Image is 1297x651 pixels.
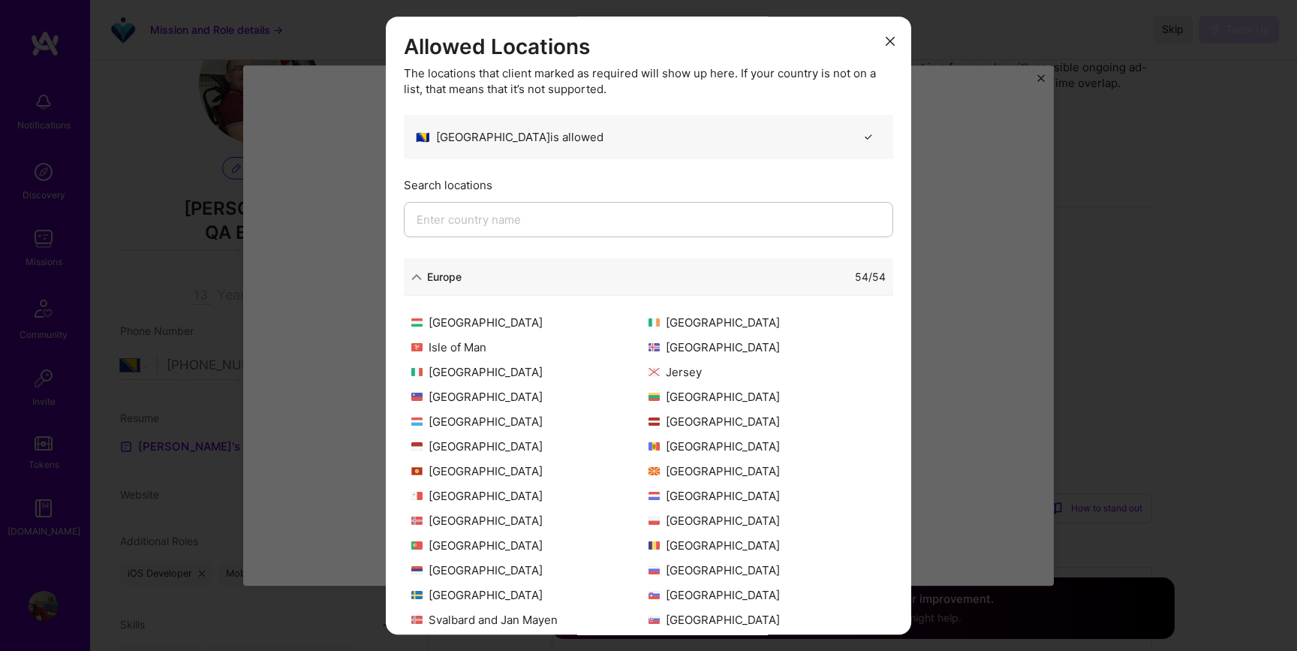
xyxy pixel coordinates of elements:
img: Latvia [648,417,660,426]
div: Isle of Man [411,339,648,355]
div: [GEOGRAPHIC_DATA] [411,389,648,405]
img: Poland [648,517,660,525]
div: [GEOGRAPHIC_DATA] [648,389,886,405]
img: Monaco [411,442,423,451]
img: Hungary [411,318,423,327]
div: [GEOGRAPHIC_DATA] [648,562,886,578]
img: Romania [648,541,660,550]
div: [GEOGRAPHIC_DATA] [648,488,886,504]
div: [GEOGRAPHIC_DATA] [411,538,648,553]
div: [GEOGRAPHIC_DATA] [411,414,648,429]
img: Sweden [411,591,423,599]
img: Malta [411,492,423,500]
img: Portugal [411,541,423,550]
img: Lithuania [648,393,660,401]
div: [GEOGRAPHIC_DATA] [411,463,648,479]
div: Jersey [648,364,886,380]
img: Slovenia [648,591,660,599]
img: Iceland [648,343,660,351]
i: icon CheckBlack [862,131,874,143]
div: [GEOGRAPHIC_DATA] [411,587,648,603]
div: [GEOGRAPHIC_DATA] [648,315,886,330]
div: [GEOGRAPHIC_DATA] [648,463,886,479]
img: Russia [648,566,660,574]
img: Jersey [648,368,660,376]
div: [GEOGRAPHIC_DATA] [648,414,886,429]
div: modal [386,17,911,635]
img: Isle of Man [411,343,423,351]
div: The locations that client marked as required will show up here. If your country is not on a list,... [404,65,893,97]
input: Enter country name [404,202,893,237]
div: [GEOGRAPHIC_DATA] [411,364,648,380]
div: [GEOGRAPHIC_DATA] [411,439,648,454]
div: [GEOGRAPHIC_DATA] [648,339,886,355]
div: Svalbard and Jan Mayen [411,612,648,628]
div: [GEOGRAPHIC_DATA] [648,612,886,628]
img: North Macedonia [648,467,660,475]
div: [GEOGRAPHIC_DATA] [411,488,648,504]
img: Liechtenstein [411,393,423,401]
i: icon Close [886,37,895,46]
div: 54 / 54 [855,269,886,285]
div: Search locations [404,177,893,193]
div: [GEOGRAPHIC_DATA] [648,587,886,603]
img: Svalbard and Jan Mayen [411,616,423,624]
div: [GEOGRAPHIC_DATA] is allowed [416,129,603,145]
div: [GEOGRAPHIC_DATA] [648,439,886,454]
img: Moldova [648,442,660,451]
img: Netherlands [648,492,660,500]
img: Ireland [648,318,660,327]
div: [GEOGRAPHIC_DATA] [411,513,648,529]
h3: Allowed Locations [404,35,893,60]
img: Norway [411,517,423,525]
img: Serbia [411,566,423,574]
img: Italy [411,368,423,376]
span: 🇧🇦 [416,129,430,145]
i: icon ArrowDown [411,272,422,282]
img: Slovakia [648,616,660,624]
img: Luxembourg [411,417,423,426]
div: [GEOGRAPHIC_DATA] [411,315,648,330]
div: [GEOGRAPHIC_DATA] [648,538,886,553]
div: [GEOGRAPHIC_DATA] [648,513,886,529]
img: Montenegro [411,467,423,475]
div: Europe [427,269,462,285]
div: [GEOGRAPHIC_DATA] [411,562,648,578]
